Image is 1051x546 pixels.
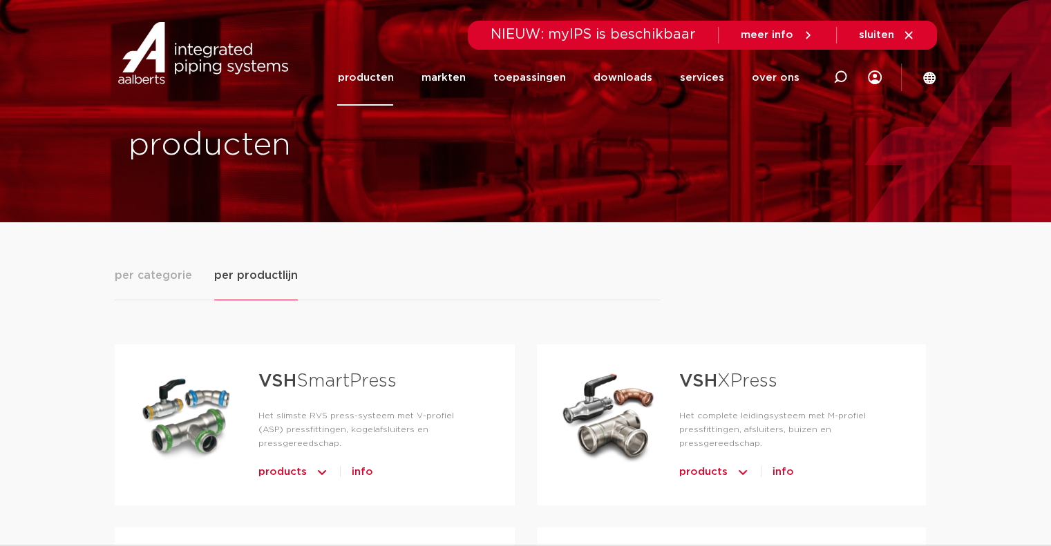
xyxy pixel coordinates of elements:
span: per productlijn [214,267,298,284]
img: icon-chevron-up-1.svg [315,461,329,483]
a: VSHXPress [679,372,777,390]
h1: producten [129,124,519,168]
nav: Menu [337,50,799,106]
span: per categorie [115,267,192,284]
p: Het slimste RVS press-systeem met V-profiel (ASP) pressfittingen, kogelafsluiters en pressgereeds... [258,409,471,450]
span: sluiten [859,30,894,40]
span: products [258,461,307,483]
img: icon-chevron-up-1.svg [736,461,750,483]
a: downloads [593,50,652,106]
span: NIEUW: myIPS is beschikbaar [491,28,696,41]
a: services [679,50,723,106]
span: products [679,461,728,483]
strong: VSH [679,372,717,390]
div: my IPS [868,50,882,106]
a: info [773,461,794,483]
strong: VSH [258,372,296,390]
a: producten [337,50,393,106]
a: meer info [741,29,814,41]
p: Het complete leidingsysteem met M-profiel pressfittingen, afsluiters, buizen en pressgereedschap. [679,409,881,450]
a: sluiten [859,29,915,41]
a: markten [421,50,465,106]
a: info [352,461,373,483]
a: toepassingen [493,50,565,106]
span: meer info [741,30,793,40]
a: VSHSmartPress [258,372,397,390]
a: over ons [751,50,799,106]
